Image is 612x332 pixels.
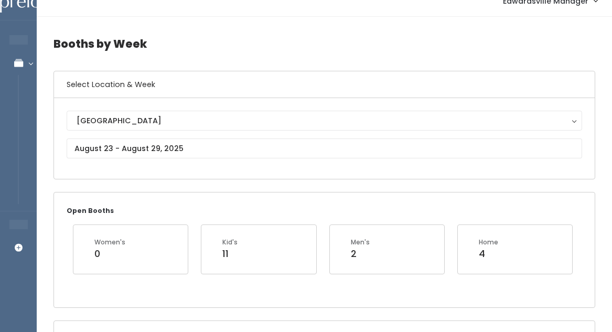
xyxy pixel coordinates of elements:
[94,238,125,247] div: Women's
[479,247,498,261] div: 4
[222,247,238,261] div: 11
[351,247,370,261] div: 2
[479,238,498,247] div: Home
[54,71,595,98] h6: Select Location & Week
[222,238,238,247] div: Kid's
[351,238,370,247] div: Men's
[67,206,114,215] small: Open Booths
[67,111,582,131] button: [GEOGRAPHIC_DATA]
[53,29,595,58] h4: Booths by Week
[77,115,572,126] div: [GEOGRAPHIC_DATA]
[94,247,125,261] div: 0
[67,138,582,158] input: August 23 - August 29, 2025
